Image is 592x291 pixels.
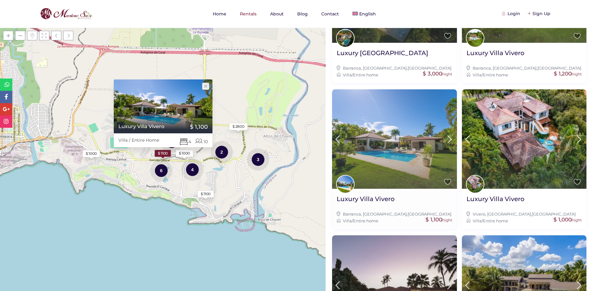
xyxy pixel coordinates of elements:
div: Login [503,10,520,17]
div: , [467,65,582,71]
div: / [337,217,452,224]
img: Luxury Villa Vivero [332,89,457,189]
a: Villa [343,218,352,223]
a: Luxury [GEOGRAPHIC_DATA] [337,49,428,62]
a: Vivero, [GEOGRAPHIC_DATA] [473,212,531,216]
a: Barranca, [GEOGRAPHIC_DATA] [343,212,407,216]
a: [GEOGRAPHIC_DATA] [532,212,576,216]
a: [GEOGRAPHIC_DATA] [408,212,451,216]
h2: Luxury Villa Vivero [467,49,524,57]
img: logo [39,6,93,21]
span: English [359,11,376,17]
div: 2 [211,140,233,164]
a: Barranca, [GEOGRAPHIC_DATA] [473,66,536,71]
span: 10 [195,137,208,145]
a: Luxury Villa Vivero [467,49,524,62]
a: Entire home [483,218,508,223]
div: / [337,71,452,78]
div: / [467,217,582,224]
div: $ 1000 [86,151,97,156]
a: Barranca, [GEOGRAPHIC_DATA] [343,66,407,71]
span: 4 [180,137,191,145]
h2: Luxury Villa Vivero [337,195,395,203]
a: Entire home [483,72,508,77]
a: Entire home [353,218,378,223]
div: , [467,211,582,217]
h2: Luxury Villa Vivero [467,195,524,203]
div: / [467,71,582,78]
div: , [337,211,452,217]
div: Sign Up [528,10,550,17]
div: Villa / Entire Home [114,133,164,147]
div: $ 1100 [201,191,211,197]
a: [GEOGRAPHIC_DATA] [408,66,451,71]
img: Luxury Villa Vivero [462,89,587,189]
a: Entire home [353,72,378,77]
h2: Luxury [GEOGRAPHIC_DATA] [337,49,428,57]
div: 3 [247,148,269,171]
a: Villa [473,218,482,223]
div: 6 [150,159,172,182]
a: Luxury Villa Vivero [467,195,524,208]
a: [GEOGRAPHIC_DATA] [537,66,581,71]
div: $ 1100 [158,151,168,156]
a: Luxury Villa Vivero [337,195,395,208]
a: Villa [343,72,352,77]
div: $ 1000 [179,151,190,156]
a: Luxury Villa Vivero [114,123,198,129]
a: Villa [473,72,482,77]
div: , [337,65,452,71]
div: $ 2800 [232,124,245,129]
